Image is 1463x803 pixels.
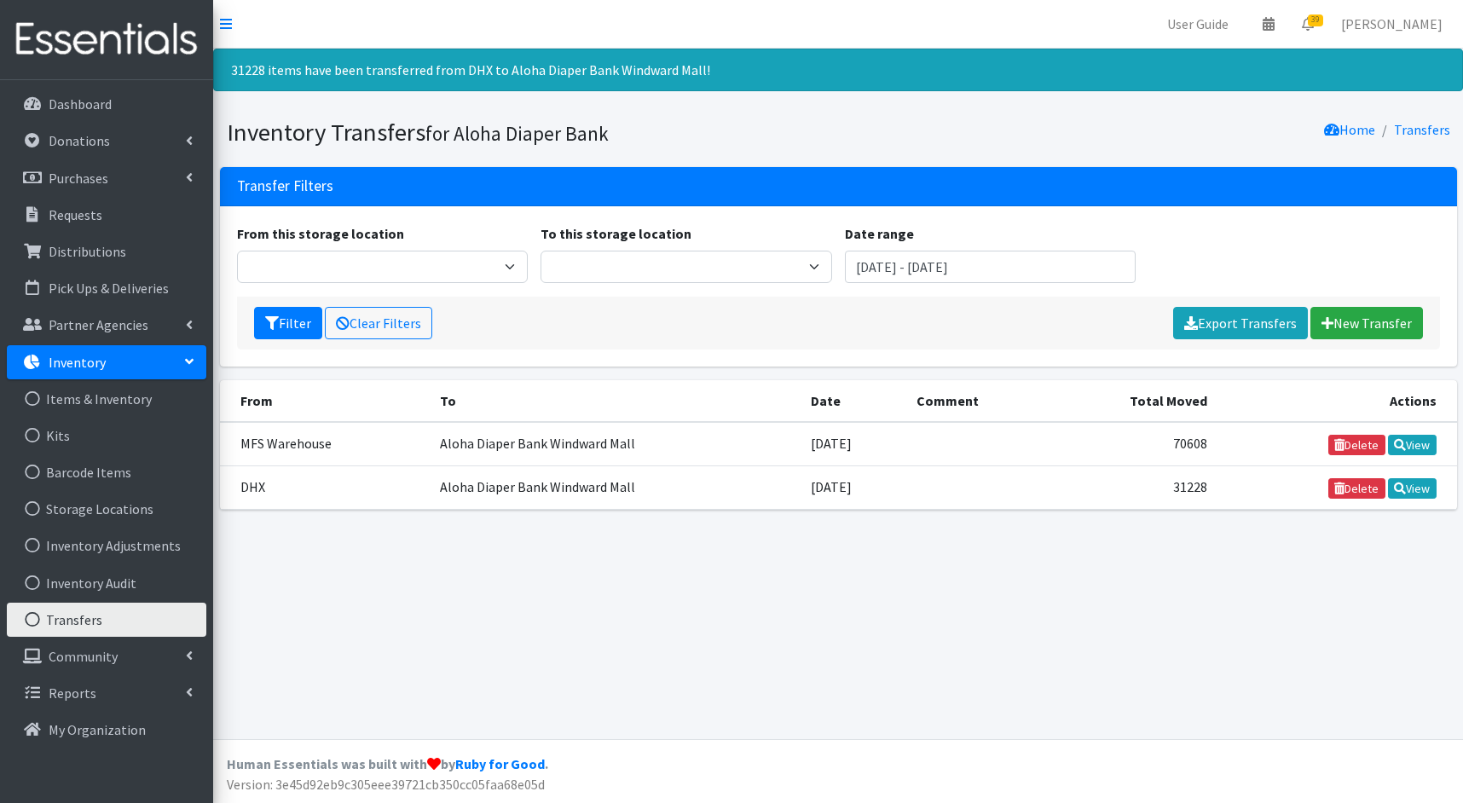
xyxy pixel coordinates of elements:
[49,243,126,260] p: Distributions
[7,455,206,489] a: Barcode Items
[49,721,146,738] p: My Organization
[7,308,206,342] a: Partner Agencies
[7,529,206,563] a: Inventory Adjustments
[1173,307,1308,339] a: Export Transfers
[254,307,322,339] button: Filter
[7,234,206,269] a: Distributions
[213,49,1463,91] div: 31228 items have been transferred from DHX to Aloha Diaper Bank Windward Mall!
[220,465,430,509] td: DHX
[430,465,801,509] td: Aloha Diaper Bank Windward Mall
[7,676,206,710] a: Reports
[455,755,545,772] a: Ruby for Good
[227,755,548,772] strong: Human Essentials was built with by .
[49,354,106,371] p: Inventory
[1324,121,1375,138] a: Home
[7,124,206,158] a: Donations
[7,639,206,673] a: Community
[49,132,110,149] p: Donations
[7,603,206,637] a: Transfers
[1394,121,1450,138] a: Transfers
[1049,380,1217,422] th: Total Moved
[7,271,206,305] a: Pick Ups & Deliveries
[325,307,432,339] a: Clear Filters
[237,223,404,244] label: From this storage location
[801,465,906,509] td: [DATE]
[541,223,691,244] label: To this storage location
[220,380,430,422] th: From
[1328,435,1385,455] a: Delete
[7,11,206,68] img: HumanEssentials
[1217,380,1456,422] th: Actions
[430,380,801,422] th: To
[49,648,118,665] p: Community
[7,198,206,232] a: Requests
[49,95,112,113] p: Dashboard
[425,121,609,146] small: for Aloha Diaper Bank
[1328,478,1385,499] a: Delete
[7,713,206,747] a: My Organization
[1327,7,1456,41] a: [PERSON_NAME]
[237,177,333,195] h3: Transfer Filters
[906,380,1049,422] th: Comment
[220,422,430,466] td: MFS Warehouse
[1388,478,1437,499] a: View
[845,251,1136,283] input: January 1, 2011 - December 31, 2011
[7,345,206,379] a: Inventory
[1154,7,1242,41] a: User Guide
[1388,435,1437,455] a: View
[1288,7,1327,41] a: 39
[49,170,108,187] p: Purchases
[49,316,148,333] p: Partner Agencies
[7,87,206,121] a: Dashboard
[1308,14,1323,26] span: 39
[845,223,914,244] label: Date range
[801,422,906,466] td: [DATE]
[1049,422,1217,466] td: 70608
[801,380,906,422] th: Date
[7,492,206,526] a: Storage Locations
[49,206,102,223] p: Requests
[1310,307,1423,339] a: New Transfer
[7,161,206,195] a: Purchases
[227,118,832,147] h1: Inventory Transfers
[49,280,169,297] p: Pick Ups & Deliveries
[1049,465,1217,509] td: 31228
[7,382,206,416] a: Items & Inventory
[49,685,96,702] p: Reports
[7,566,206,600] a: Inventory Audit
[7,419,206,453] a: Kits
[227,776,545,793] span: Version: 3e45d92eb9c305eee39721cb350cc05faa68e05d
[430,422,801,466] td: Aloha Diaper Bank Windward Mall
